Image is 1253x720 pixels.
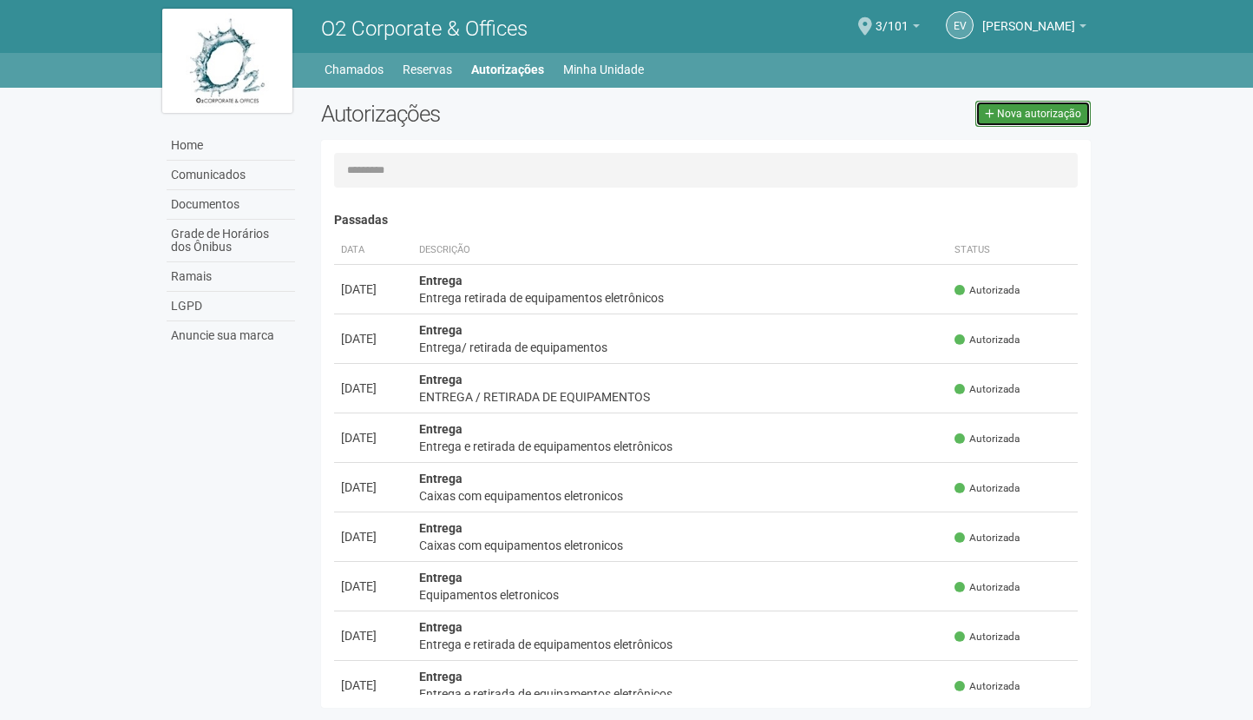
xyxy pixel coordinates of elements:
[419,438,941,455] div: Entrega e retirada de equipamentos eletrônicos
[419,289,941,307] div: Entrega retirada de equipamentos eletrônicos
[419,487,941,505] div: Caixas com equipamentos eletronicos
[419,521,462,535] strong: Entrega
[955,630,1020,644] span: Autorizada
[419,685,941,703] div: Entrega e retirada de equipamentos eletrônicos
[167,262,295,292] a: Ramais
[955,531,1020,545] span: Autorizada
[982,3,1075,33] span: Eduany Vidal
[341,479,405,496] div: [DATE]
[419,537,941,554] div: Caixas com equipamentos eletronicos
[162,9,292,113] img: logo.jpg
[412,236,948,265] th: Descrição
[997,108,1081,120] span: Nova autorização
[419,620,462,634] strong: Entrega
[419,670,462,684] strong: Entrega
[341,627,405,644] div: [DATE]
[341,677,405,694] div: [DATE]
[167,321,295,350] a: Anuncie sua marca
[419,586,941,604] div: Equipamentos eletronicos
[321,101,692,127] h2: Autorizações
[341,281,405,298] div: [DATE]
[341,330,405,347] div: [DATE]
[419,422,462,436] strong: Entrega
[419,388,941,406] div: ENTREGA / RETIRADA DE EQUIPAMENTOS
[563,57,644,82] a: Minha Unidade
[167,220,295,262] a: Grade de Horários dos Ônibus
[946,11,974,39] a: EV
[167,161,295,190] a: Comunicados
[955,679,1020,694] span: Autorizada
[334,236,412,265] th: Data
[955,580,1020,595] span: Autorizada
[419,571,462,585] strong: Entrega
[982,22,1086,36] a: [PERSON_NAME]
[341,380,405,397] div: [DATE]
[955,382,1020,397] span: Autorizada
[876,3,909,33] span: 3/101
[403,57,452,82] a: Reservas
[341,528,405,545] div: [DATE]
[955,432,1020,446] span: Autorizada
[955,283,1020,298] span: Autorizada
[167,190,295,220] a: Documentos
[167,292,295,321] a: LGPD
[334,214,1078,227] h4: Passadas
[876,22,920,36] a: 3/101
[341,429,405,446] div: [DATE]
[471,57,544,82] a: Autorizações
[419,373,462,386] strong: Entrega
[419,323,462,337] strong: Entrega
[419,339,941,356] div: Entrega/ retirada de equipamentos
[955,481,1020,496] span: Autorizada
[419,472,462,486] strong: Entrega
[419,274,462,287] strong: Entrega
[321,17,528,41] span: O2 Corporate & Offices
[948,236,1078,265] th: Status
[955,333,1020,347] span: Autorizada
[167,131,295,161] a: Home
[975,101,1091,127] a: Nova autorização
[419,636,941,653] div: Entrega e retirada de equipamentos eletrônicos
[341,578,405,595] div: [DATE]
[325,57,384,82] a: Chamados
